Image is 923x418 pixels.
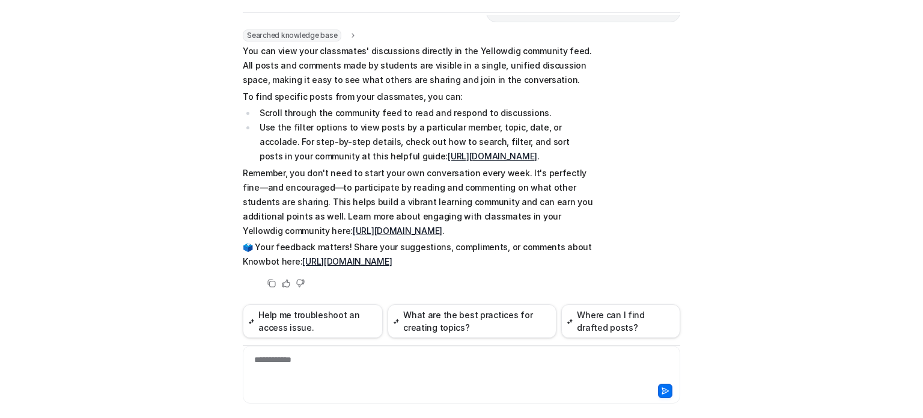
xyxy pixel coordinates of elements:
p: To find specific posts from your classmates, you can: [243,90,594,104]
a: [URL][DOMAIN_NAME] [302,256,392,266]
p: Remember, you don't need to start your own conversation every week. It's perfectly fine—and encou... [243,166,594,238]
a: [URL][DOMAIN_NAME] [448,151,537,161]
a: [URL][DOMAIN_NAME] [353,226,442,236]
p: You can view your classmates' discussions directly in the Yellowdig community feed. All posts and... [243,44,594,87]
button: Help me troubleshoot an access issue. [243,304,383,338]
button: What are the best practices for creating topics? [388,304,556,338]
p: 🗳️ Your feedback matters! Share your suggestions, compliments, or comments about Knowbot here: [243,240,594,269]
span: Searched knowledge base [243,29,341,41]
button: Where can I find drafted posts? [561,304,680,338]
li: Scroll through the community feed to read and respond to discussions. [256,106,594,120]
li: Use the filter options to view posts by a particular member, topic, date, or accolade. For step-b... [256,120,594,164]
